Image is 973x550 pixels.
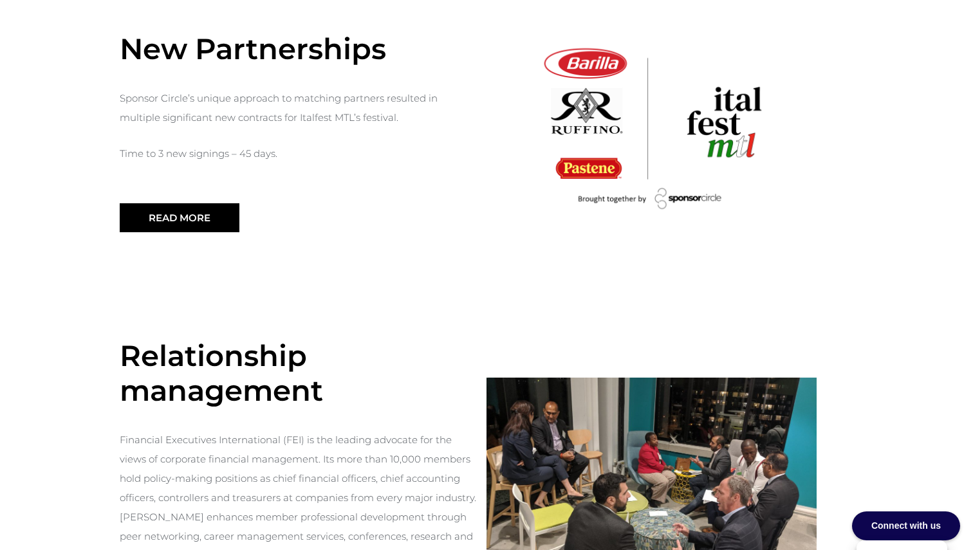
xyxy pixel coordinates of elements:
h4: New Partnerships [120,32,486,66]
p: Time to 3 new signings – 45 days. [120,144,477,163]
p: Sponsor Circle’s unique approach to matching partners resulted in multiple significant new contra... [120,89,477,127]
img: 3 for italfest [486,29,817,225]
span: Read More [149,213,210,223]
h4: Relationship management [120,338,486,408]
a: Read More [120,203,239,232]
div: Connect with us [852,511,960,540]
